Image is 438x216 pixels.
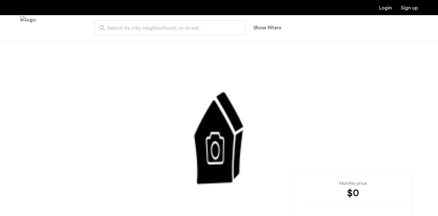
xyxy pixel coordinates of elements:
a: Registration [401,5,418,10]
a: Login [379,5,392,10]
a: Cazamio Logo [20,16,36,40]
button: Show or hide filters [253,24,281,32]
div: Monthly price [303,180,402,187]
div: $0 [303,187,402,199]
img: logo [20,16,36,40]
span: Search by city, neighborhood, or street. [107,24,228,32]
input: Apartment Search [95,20,246,35]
